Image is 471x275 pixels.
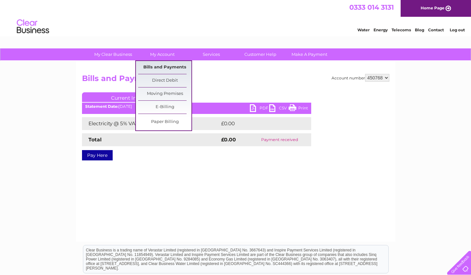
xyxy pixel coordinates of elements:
[250,104,269,114] a: PDF
[374,27,388,32] a: Energy
[136,48,189,60] a: My Account
[138,101,191,114] a: E-Billing
[392,27,411,32] a: Telecoms
[87,48,140,60] a: My Clear Business
[88,137,102,143] strong: Total
[428,27,444,32] a: Contact
[138,61,191,74] a: Bills and Payments
[248,133,311,146] td: Payment received
[349,3,394,11] a: 0333 014 3131
[138,116,191,128] a: Paper Billing
[357,27,370,32] a: Water
[85,104,118,109] b: Statement Date:
[269,104,289,114] a: CSV
[82,92,179,102] a: Current Invoice
[415,27,424,32] a: Blog
[138,87,191,100] a: Moving Premises
[82,74,389,86] h2: Bills and Payments
[83,4,388,31] div: Clear Business is a trading name of Verastar Limited (registered in [GEOGRAPHIC_DATA] No. 3667643...
[221,137,236,143] strong: £0.00
[138,74,191,87] a: Direct Debit
[185,48,238,60] a: Services
[450,27,465,32] a: Log out
[234,48,287,60] a: Customer Help
[82,117,220,130] td: Electricity @ 5% VAT
[82,104,311,109] div: [DATE]
[82,150,113,160] a: Pay Here
[332,74,389,82] div: Account number
[283,48,336,60] a: Make A Payment
[16,17,49,36] img: logo.png
[220,117,296,130] td: £0.00
[289,104,308,114] a: Print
